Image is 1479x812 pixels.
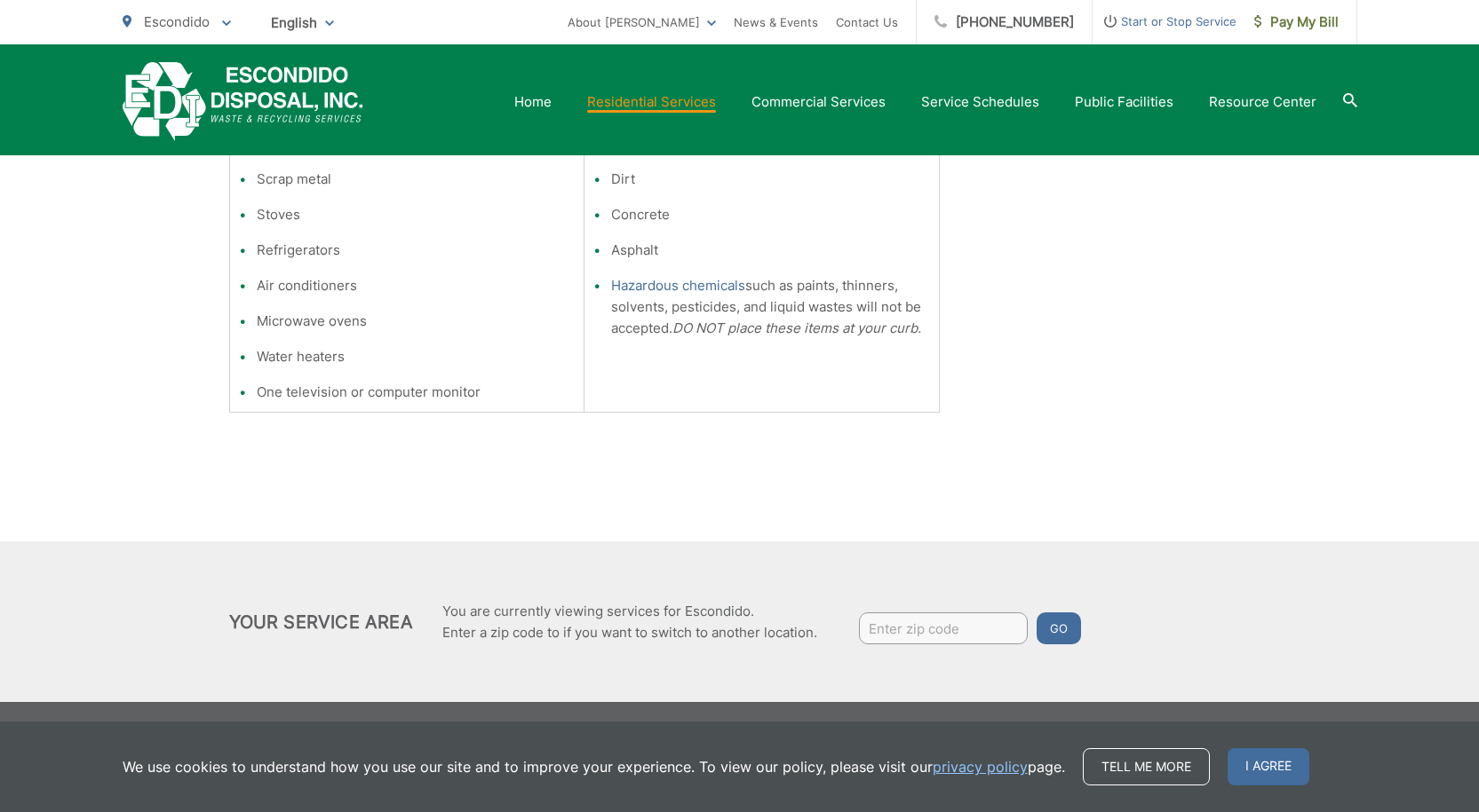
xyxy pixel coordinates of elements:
[568,12,716,33] a: About [PERSON_NAME]
[751,91,886,113] a: Commercial Services
[257,382,576,403] li: One television or computer monitor
[611,204,930,225] li: Concrete
[611,275,745,296] a: Hazardous chemicals
[1083,748,1210,785] a: Tell me more
[611,240,930,261] li: Asphalt
[921,91,1039,113] a: Service Schedules
[257,240,576,261] li: Refrigerators
[257,169,576,190] li: Scrap metal
[123,62,363,141] a: EDCD logo. Return to the homepage.
[257,311,576,332] li: Microwave ovens
[836,12,898,33] a: Contact Us
[1228,748,1309,785] span: I agree
[257,275,576,296] li: Air conditioners
[144,13,210,30] span: Escondido
[672,319,921,336] em: DO NOT place these items at your curb.
[1075,91,1173,113] a: Public Facilities
[587,91,716,113] a: Residential Services
[611,169,930,190] li: Dirt
[933,756,1028,777] a: privacy policy
[734,12,818,33] a: News & Events
[514,91,552,113] a: Home
[257,346,576,367] li: Water heaters
[859,612,1028,644] input: Enter zip code
[258,7,347,38] span: English
[257,204,576,225] li: Stoves
[1209,91,1316,113] a: Resource Center
[1037,612,1081,644] button: Go
[229,611,413,633] h2: Your Service Area
[1254,12,1339,33] span: Pay My Bill
[611,275,930,339] li: such as paints, thinners, solvents, pesticides, and liquid wastes will not be accepted.
[123,756,1065,777] p: We use cookies to understand how you use our site and to improve your experience. To view our pol...
[442,601,817,643] p: You are currently viewing services for Escondido. Enter a zip code to if you want to switch to an...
